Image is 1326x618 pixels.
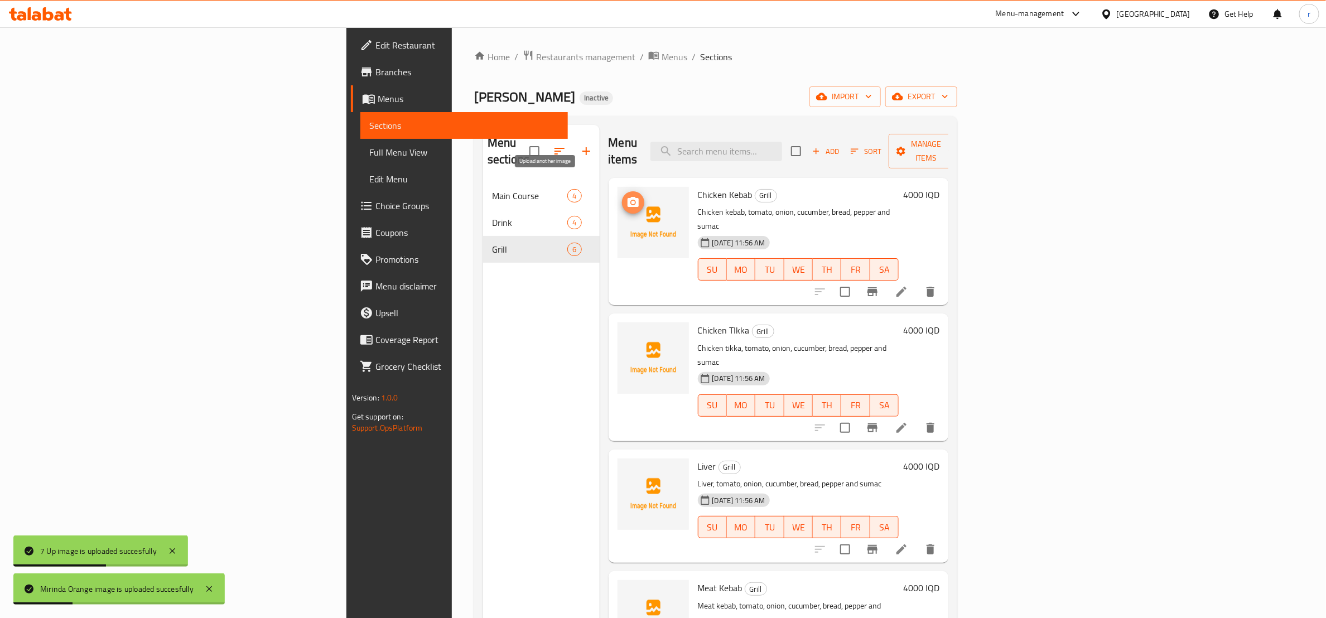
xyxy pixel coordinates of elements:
[609,134,638,168] h2: Menu items
[833,280,857,303] span: Select to update
[833,416,857,440] span: Select to update
[760,397,779,413] span: TU
[755,516,784,538] button: TU
[40,583,194,595] div: Mirinda Orange image is uploaded succesfully
[809,86,881,107] button: import
[375,279,559,293] span: Menu disclaimer
[375,65,559,79] span: Branches
[753,325,774,338] span: Grill
[568,191,581,201] span: 4
[903,580,939,596] h6: 4000 IQD
[808,143,843,160] span: Add item
[789,262,808,278] span: WE
[846,397,865,413] span: FR
[894,90,948,104] span: export
[698,516,727,538] button: SU
[727,516,755,538] button: MO
[483,178,600,267] nav: Menu sections
[351,246,568,273] a: Promotions
[375,226,559,239] span: Coupons
[580,93,613,103] span: Inactive
[784,139,808,163] span: Select section
[898,137,954,165] span: Manage items
[841,394,870,417] button: FR
[483,209,600,236] div: Drink4
[568,244,581,255] span: 6
[360,139,568,166] a: Full Menu View
[351,192,568,219] a: Choice Groups
[351,59,568,85] a: Branches
[369,119,559,132] span: Sections
[351,219,568,246] a: Coupons
[360,166,568,192] a: Edit Menu
[640,50,644,64] li: /
[755,258,784,281] button: TU
[375,38,559,52] span: Edit Restaurant
[483,182,600,209] div: Main Course4
[648,50,687,64] a: Menus
[703,519,722,535] span: SU
[885,86,957,107] button: export
[378,92,559,105] span: Menus
[917,278,944,305] button: delete
[727,258,755,281] button: MO
[351,300,568,326] a: Upsell
[719,461,740,474] span: Grill
[703,262,722,278] span: SU
[580,91,613,105] div: Inactive
[492,243,567,256] span: Grill
[731,519,751,535] span: MO
[698,394,727,417] button: SU
[846,519,865,535] span: FR
[895,421,908,434] a: Edit menu item
[703,397,722,413] span: SU
[352,421,423,435] a: Support.OpsPlatform
[536,50,635,64] span: Restaurants management
[813,516,841,538] button: TH
[375,333,559,346] span: Coverage Report
[698,341,899,369] p: Chicken tikka, tomato, onion, cucumber, bread, pepper and sumac
[698,205,899,233] p: Chicken kebab, tomato, onion, cucumber, bread, pepper and sumac
[483,236,600,263] div: Grill6
[1117,8,1190,20] div: [GEOGRAPHIC_DATA]
[870,394,899,417] button: SA
[698,186,753,203] span: Chicken Kebab
[546,138,573,165] span: Sort sections
[369,172,559,186] span: Edit Menu
[875,262,894,278] span: SA
[875,519,894,535] span: SA
[996,7,1064,21] div: Menu-management
[833,538,857,561] span: Select to update
[360,112,568,139] a: Sections
[369,146,559,159] span: Full Menu View
[784,258,813,281] button: WE
[708,495,770,506] span: [DATE] 11:56 AM
[351,353,568,380] a: Grocery Checklist
[375,253,559,266] span: Promotions
[755,394,784,417] button: TU
[375,360,559,373] span: Grocery Checklist
[784,516,813,538] button: WE
[859,414,886,441] button: Branch-specific-item
[870,516,899,538] button: SA
[650,142,782,161] input: search
[727,394,755,417] button: MO
[731,397,751,413] span: MO
[817,519,837,535] span: TH
[523,50,635,64] a: Restaurants management
[375,199,559,213] span: Choice Groups
[813,394,841,417] button: TH
[870,258,899,281] button: SA
[917,414,944,441] button: delete
[698,258,727,281] button: SU
[841,516,870,538] button: FR
[917,536,944,563] button: delete
[755,189,777,202] div: Grill
[789,397,808,413] span: WE
[846,262,865,278] span: FR
[1308,8,1310,20] span: r
[903,322,939,338] h6: 4000 IQD
[903,187,939,202] h6: 4000 IQD
[692,50,696,64] li: /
